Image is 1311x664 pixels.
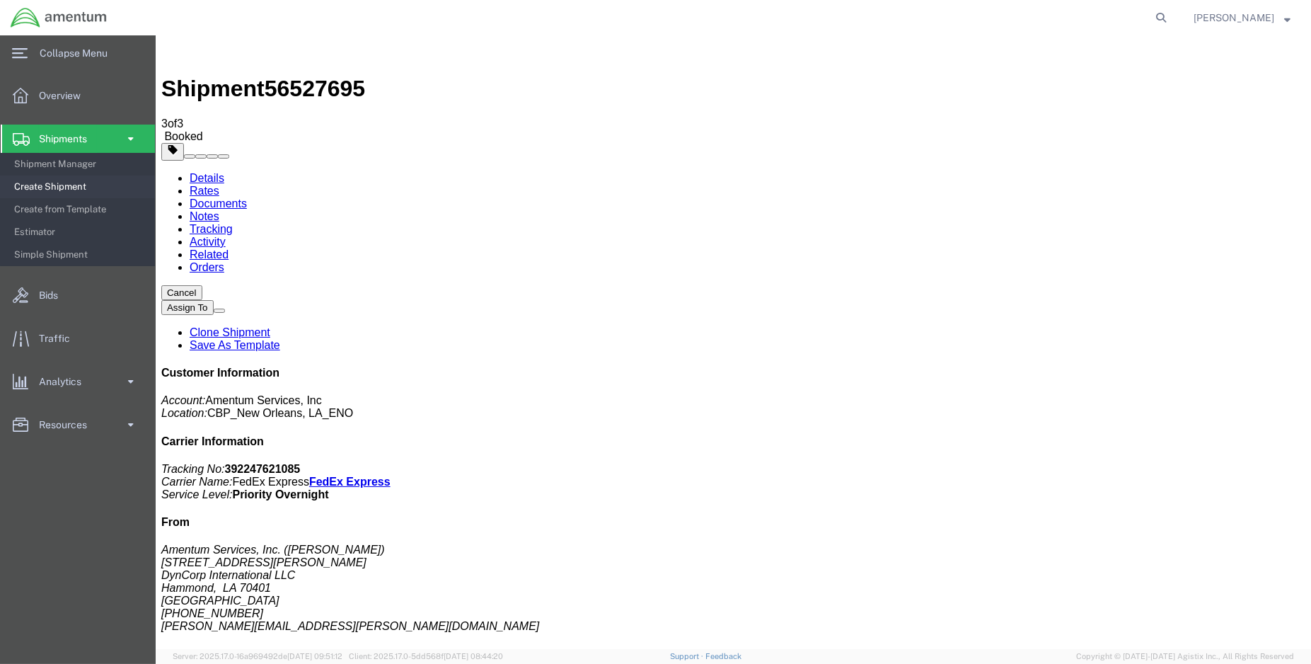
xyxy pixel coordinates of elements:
span: [DATE] 08:44:20 [444,652,503,660]
span: [DATE] 09:51:12 [287,652,342,660]
span: Resources [39,411,97,439]
a: Bids [1,281,155,309]
span: Collapse Menu [40,39,117,67]
span: Copyright © [DATE]-[DATE] Agistix Inc., All Rights Reserved [1076,651,1294,663]
img: logo [10,7,108,28]
a: Feedback [705,652,741,660]
a: Overview [1,81,155,110]
span: Simple Shipment [14,241,145,269]
span: Overview [39,81,91,110]
span: Shipment Manager [14,150,145,178]
a: Support [670,652,705,660]
span: Server: 2025.17.0-16a969492de [173,652,342,660]
span: Analytics [39,367,91,396]
span: Create from Template [14,195,145,224]
span: Shipments [39,125,97,153]
span: Client: 2025.17.0-5dd568f [349,652,503,660]
span: Estimator [14,218,145,246]
a: Resources [1,411,155,439]
span: Brian Marquez [1194,10,1274,25]
a: Analytics [1,367,155,396]
button: [PERSON_NAME] [1193,9,1291,26]
span: Bids [39,281,68,309]
span: Traffic [39,324,80,353]
span: Create Shipment [14,173,145,201]
iframe: FS Legacy Container [156,35,1311,649]
a: Shipments [1,125,155,153]
a: Traffic [1,324,155,353]
h4: To [6,613,1150,626]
